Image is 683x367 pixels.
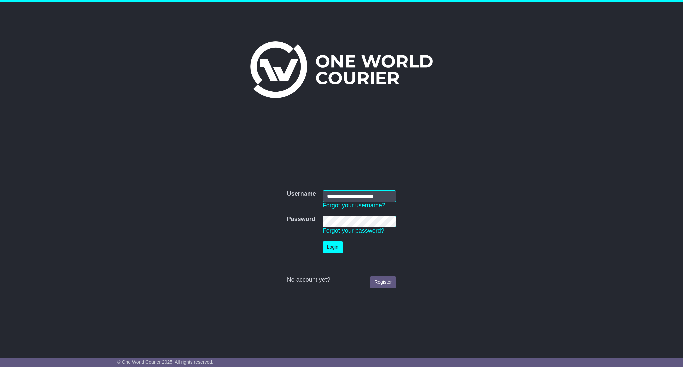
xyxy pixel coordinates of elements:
[323,202,385,209] a: Forgot your username?
[250,41,433,98] img: One World
[117,359,213,365] span: © One World Courier 2025. All rights reserved.
[323,227,384,234] a: Forgot your password?
[370,276,396,288] a: Register
[287,190,316,198] label: Username
[287,276,396,284] div: No account yet?
[323,241,343,253] button: Login
[287,216,315,223] label: Password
